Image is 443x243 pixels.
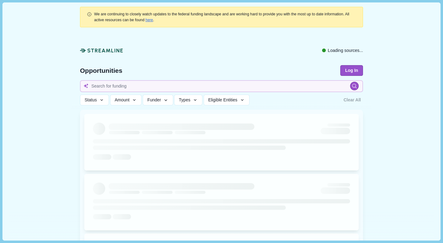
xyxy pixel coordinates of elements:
[328,47,363,54] span: Loading sources...
[204,95,249,105] button: Eligible Entities
[115,97,130,103] span: Amount
[94,11,356,23] div: .
[80,95,109,105] button: Status
[143,95,173,105] button: Funder
[110,95,142,105] button: Amount
[179,97,190,103] span: Types
[80,80,363,92] input: Search for funding
[80,67,122,74] span: Opportunities
[147,97,161,103] span: Funder
[146,18,153,22] a: here
[94,12,349,22] span: We are continuing to closely watch updates to the federal funding landscape and are working hard ...
[341,95,363,105] button: Clear All
[174,95,202,105] button: Types
[85,97,97,103] span: Status
[340,65,363,76] button: Log In
[208,97,237,103] span: Eligible Entities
